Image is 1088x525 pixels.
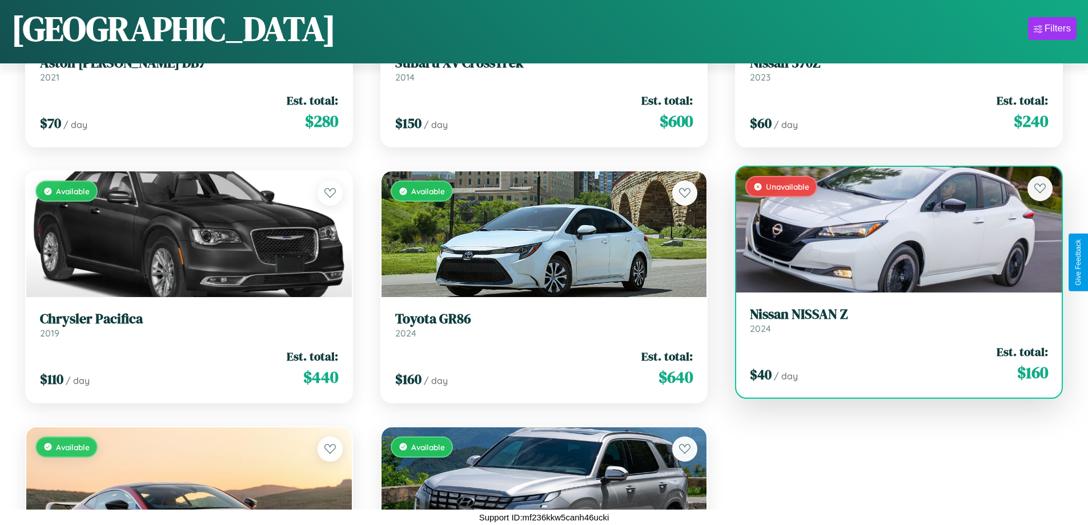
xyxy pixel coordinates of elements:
span: $ 70 [40,114,61,133]
a: Toyota GR862024 [395,311,693,339]
span: 2019 [40,327,59,339]
a: Nissan 370Z2023 [750,55,1048,83]
span: Est. total: [997,343,1048,360]
span: 2024 [750,323,771,334]
a: Chrysler Pacifica2019 [40,311,338,339]
div: Give Feedback [1074,239,1082,286]
span: $ 440 [303,366,338,388]
a: Aston [PERSON_NAME] DB72021 [40,55,338,83]
span: Est. total: [997,92,1048,109]
span: Available [411,442,445,452]
span: $ 150 [395,114,421,133]
h1: [GEOGRAPHIC_DATA] [11,5,336,52]
span: $ 640 [659,366,693,388]
span: $ 600 [660,110,693,133]
span: $ 160 [395,370,421,388]
span: Unavailable [766,182,809,191]
span: 2023 [750,71,770,83]
button: Filters [1028,17,1077,40]
h3: Subaru XV CrossTrek [395,55,693,71]
h3: Toyota GR86 [395,311,693,327]
span: Est. total: [287,92,338,109]
span: $ 60 [750,114,772,133]
span: $ 110 [40,370,63,388]
span: 2014 [395,71,415,83]
span: Est. total: [287,348,338,364]
span: / day [424,119,448,130]
span: $ 280 [305,110,338,133]
span: Available [56,186,90,196]
span: Est. total: [641,92,693,109]
span: Available [411,186,445,196]
h3: Nissan 370Z [750,55,1048,71]
span: $ 160 [1017,361,1048,384]
span: $ 240 [1014,110,1048,133]
a: Nissan NISSAN Z2024 [750,306,1048,334]
span: / day [424,375,448,386]
span: / day [774,370,798,382]
p: Support ID: mf236kkw5canh46ucki [479,510,609,525]
span: Available [56,442,90,452]
a: Subaru XV CrossTrek2014 [395,55,693,83]
h3: Aston [PERSON_NAME] DB7 [40,55,338,71]
span: / day [63,119,87,130]
span: / day [774,119,798,130]
span: Est. total: [641,348,693,364]
div: Filters [1045,23,1071,34]
span: 2021 [40,71,59,83]
span: / day [66,375,90,386]
h3: Chrysler Pacifica [40,311,338,327]
span: 2024 [395,327,416,339]
span: $ 40 [750,365,772,384]
h3: Nissan NISSAN Z [750,306,1048,323]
